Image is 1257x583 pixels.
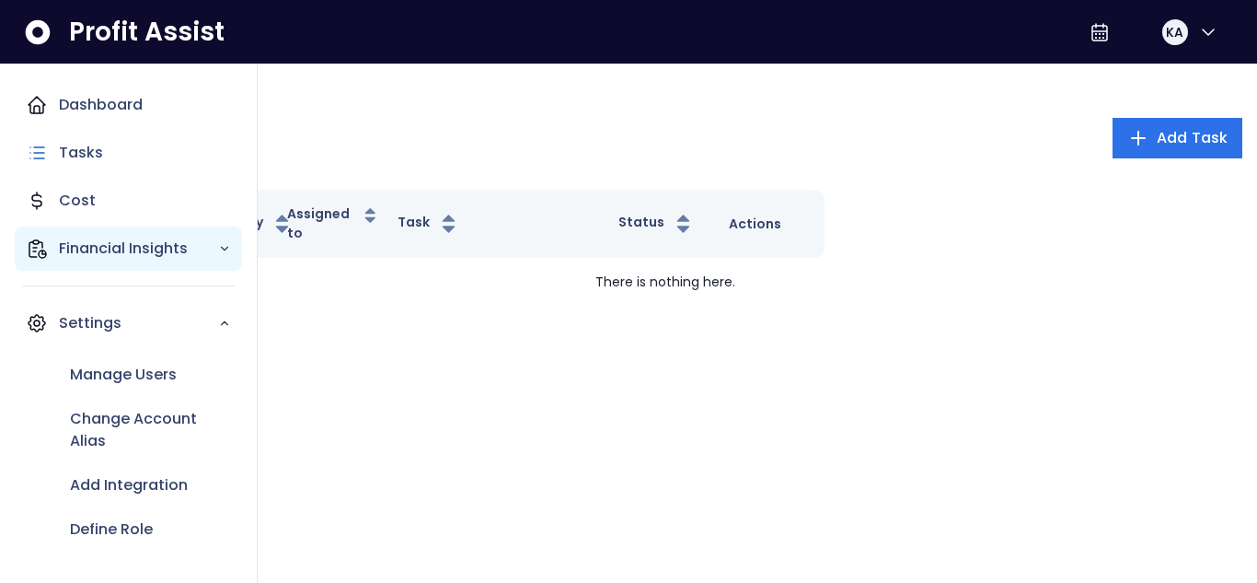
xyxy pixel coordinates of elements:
[88,258,1242,307] td: There is nothing here.
[69,16,225,49] span: Profit Assist
[70,519,153,541] p: Define Role
[1113,118,1242,158] button: Add Task
[398,213,460,235] button: Task
[59,142,103,164] p: Tasks
[1157,127,1228,149] span: Add Task
[70,364,177,386] p: Manage Users
[59,238,218,260] p: Financial Insights
[59,94,143,116] p: Dashboard
[59,190,96,212] p: Cost
[714,190,825,258] th: Actions
[618,213,695,235] button: Status
[59,312,218,334] p: Settings
[70,408,231,452] p: Change Account Alias
[1166,23,1183,41] span: KA
[70,474,188,496] p: Add Integration
[287,204,380,243] button: Assigned to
